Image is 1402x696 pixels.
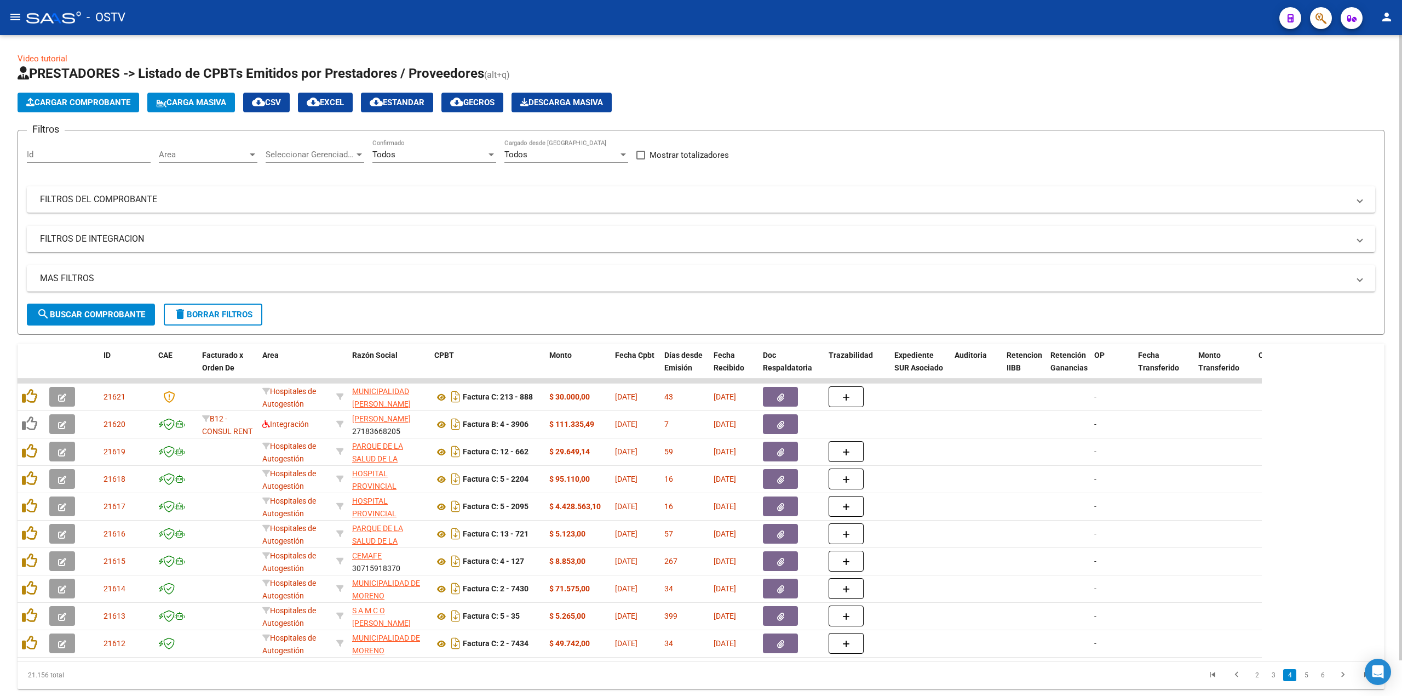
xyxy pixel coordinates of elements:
strong: $ 71.575,00 [549,584,590,593]
strong: Factura C: 12 - 662 [463,448,528,457]
span: 21615 [104,557,125,566]
span: Monto [549,351,572,360]
button: Cargar Comprobante [18,93,139,112]
strong: $ 95.110,00 [549,475,590,483]
span: 21621 [104,392,125,401]
a: go to next page [1332,669,1353,681]
div: 33685444459 [352,467,426,490]
span: [DATE] [615,447,637,456]
app-download-masive: Descarga masiva de comprobantes (adjuntos) [512,93,612,112]
span: (alt+q) [484,70,510,80]
span: Fecha Transferido [1138,351,1179,372]
span: Mostrar totalizadores [650,149,729,162]
span: - [1094,502,1096,511]
span: 43 [664,392,673,401]
span: [DATE] [714,447,736,456]
span: Seleccionar Gerenciador [266,150,354,159]
button: EXCEL [298,93,353,112]
span: Trazabilidad [829,351,873,360]
span: [PERSON_NAME] [352,414,411,423]
datatable-header-cell: CAE [154,344,198,392]
a: go to last page [1357,669,1377,681]
mat-icon: delete [174,307,187,321]
i: Descargar documento [449,470,463,488]
div: 27183668205 [352,413,426,436]
span: [DATE] [714,639,736,648]
span: [DATE] [615,557,637,566]
span: Días desde Emisión [664,351,703,372]
span: [DATE] [615,392,637,401]
mat-icon: search [37,307,50,321]
span: [DATE] [615,475,637,483]
span: 21617 [104,502,125,511]
i: Descargar documento [449,525,463,543]
span: - [1094,612,1096,620]
span: Area [262,351,279,360]
span: - [1094,529,1096,538]
span: 34 [664,639,673,648]
span: - [1094,420,1096,429]
span: Monto Transferido [1198,351,1239,372]
span: Cargar Comprobante [26,98,130,107]
mat-panel-title: MAS FILTROS [40,272,1349,284]
span: - [1094,639,1096,648]
datatable-header-cell: ID [99,344,154,392]
div: 30689434955 [352,604,426,627]
span: [DATE] [714,529,736,538]
span: Expediente SUR Asociado [894,351,943,372]
li: page 2 [1249,666,1265,684]
datatable-header-cell: Fecha Cpbt [611,344,660,392]
div: Open Intercom Messenger [1365,659,1391,685]
span: 16 [664,475,673,483]
span: 21618 [104,475,125,483]
datatable-header-cell: Comprobante [1254,344,1353,392]
span: Comprobante [1259,351,1306,360]
div: 30999074843 [352,385,426,408]
strong: Factura C: 13 - 721 [463,530,528,539]
li: page 4 [1282,666,1298,684]
mat-expansion-panel-header: FILTROS DEL COMPROBANTE [27,186,1375,213]
span: 59 [664,447,673,456]
span: 21620 [104,420,125,429]
datatable-header-cell: Retención Ganancias [1046,344,1090,392]
span: MUNICIPALIDAD [PERSON_NAME][GEOGRAPHIC_DATA] [352,387,426,421]
mat-icon: menu [9,10,22,24]
span: 57 [664,529,673,538]
datatable-header-cell: Area [258,344,332,392]
datatable-header-cell: Días desde Emisión [660,344,709,392]
strong: $ 111.335,49 [549,420,594,429]
i: Descargar documento [449,415,463,433]
span: Fecha Recibido [714,351,744,372]
span: Hospitales de Autogestión [262,551,316,573]
span: [DATE] [714,612,736,620]
i: Descargar documento [449,498,463,515]
span: Hospitales de Autogestión [262,634,316,655]
span: [DATE] [714,475,736,483]
mat-panel-title: FILTROS DEL COMPROBANTE [40,193,1349,206]
i: Descargar documento [449,443,463,460]
span: Auditoria [955,351,987,360]
span: Hospitales de Autogestión [262,387,316,408]
strong: Factura C: 5 - 2095 [463,503,528,511]
h3: Filtros [27,122,65,137]
span: Doc Respaldatoria [763,351,812,372]
span: Estandar [370,98,424,107]
span: Hospitales de Autogestión [262,579,316,600]
span: ID [104,351,111,360]
span: [DATE] [714,502,736,511]
a: 3 [1267,669,1280,681]
span: Hospitales de Autogestión [262,469,316,490]
i: Descargar documento [449,388,463,406]
span: 34 [664,584,673,593]
span: [DATE] [615,529,637,538]
span: 267 [664,557,677,566]
span: 21613 [104,612,125,620]
span: Todos [372,150,395,159]
button: Estandar [361,93,433,112]
span: CPBT [434,351,454,360]
button: Buscar Comprobante [27,304,155,326]
strong: $ 4.428.563,10 [549,502,601,511]
span: Fecha Cpbt [615,351,654,360]
span: 16 [664,502,673,511]
mat-panel-title: FILTROS DE INTEGRACION [40,233,1349,245]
